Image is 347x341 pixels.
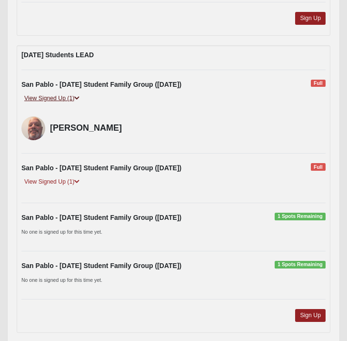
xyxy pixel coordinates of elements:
[21,277,102,283] small: No one is signed up for this time yet.
[275,213,326,220] span: 1 Spots Remaining
[311,80,326,87] span: Full
[21,214,181,221] strong: San Pablo - [DATE] Student Family Group ([DATE])
[295,12,326,25] a: Sign Up
[21,81,181,88] strong: San Pablo - [DATE] Student Family Group ([DATE])
[275,261,326,269] span: 1 Spots Remaining
[21,229,102,235] small: No one is signed up for this time yet.
[21,93,82,103] a: View Signed Up (1)
[295,309,326,322] a: Sign Up
[21,177,82,187] a: View Signed Up (1)
[21,164,181,172] strong: San Pablo - [DATE] Student Family Group ([DATE])
[50,123,326,134] h4: [PERSON_NAME]
[21,51,94,59] strong: [DATE] Students LEAD
[21,116,45,140] img: Steve Rhyne
[21,262,181,269] strong: San Pablo - [DATE] Student Family Group ([DATE])
[311,163,326,171] span: Full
